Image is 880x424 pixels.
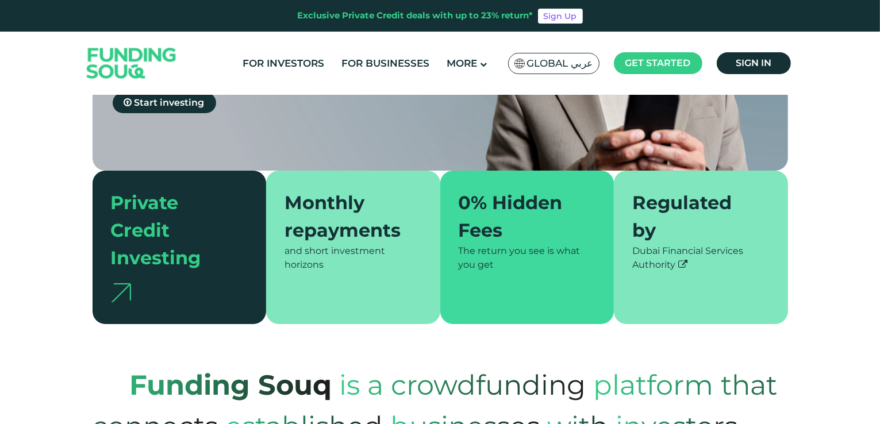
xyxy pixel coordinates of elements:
[339,54,432,73] a: For Businesses
[717,52,791,74] a: Sign in
[135,97,205,108] span: Start investing
[538,9,583,24] a: Sign Up
[340,357,586,413] span: is a crowdfunding
[459,189,582,244] div: 0% Hidden Fees
[736,57,771,68] span: Sign in
[459,244,596,272] div: The return you see is what you get
[111,283,131,302] img: arrow
[113,92,216,113] a: Start investing
[447,57,477,69] span: More
[514,59,525,68] img: SA Flag
[298,9,533,22] div: Exclusive Private Credit deals with up to 23% return*
[240,54,327,73] a: For Investors
[285,244,422,272] div: and short investment horizons
[632,244,770,272] div: Dubai Financial Services Authority
[632,189,756,244] div: Regulated by
[285,189,408,244] div: Monthly repayments
[111,189,235,272] div: Private Credit Investing
[75,34,188,92] img: Logo
[130,368,332,402] strong: Funding Souq
[625,57,691,68] span: Get started
[527,57,593,70] span: Global عربي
